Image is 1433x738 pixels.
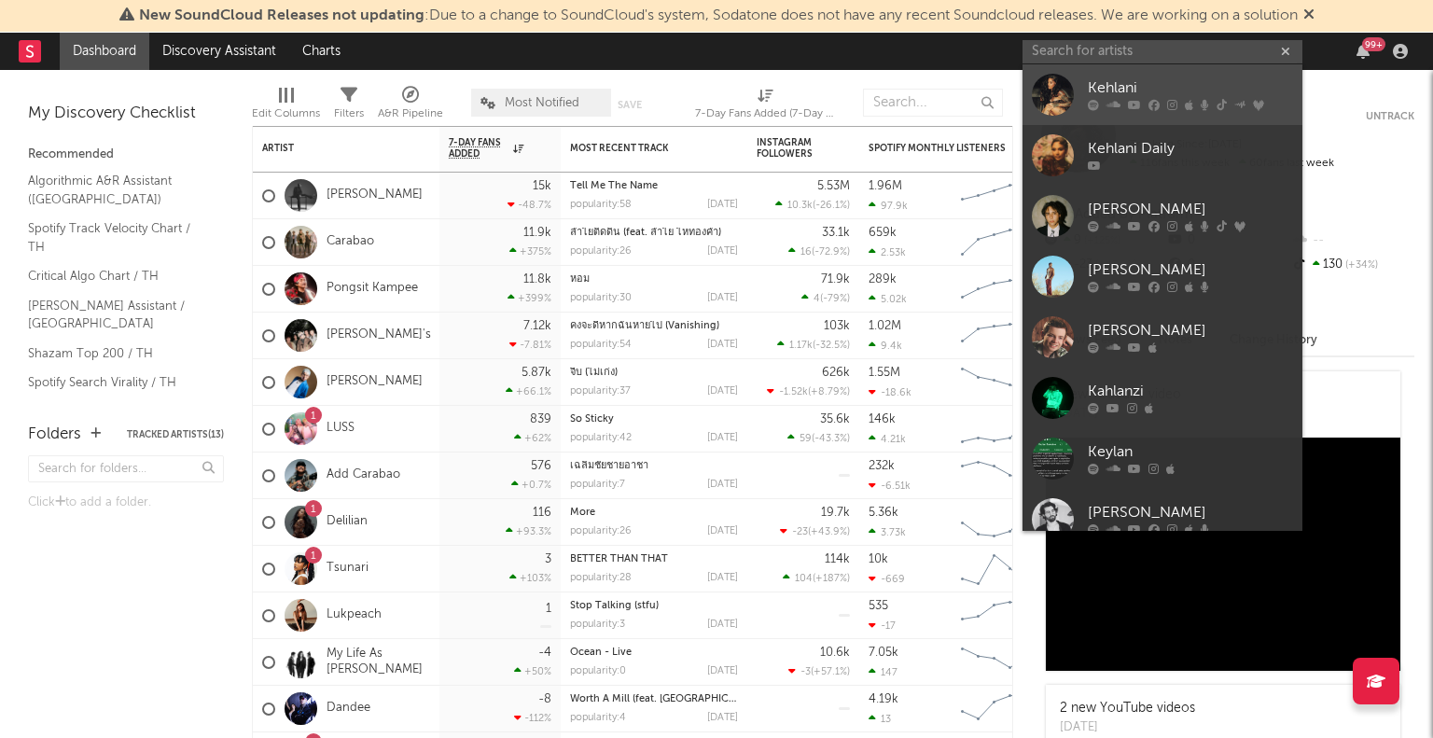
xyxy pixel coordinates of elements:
span: -43.3 % [814,434,847,444]
div: popularity: 28 [570,573,632,583]
div: 232k [869,460,895,472]
span: -23 [792,527,808,537]
div: Kahlanzi [1088,381,1293,403]
div: Edit Columns [252,79,320,133]
div: เฉลิมชัยชายอาชา [570,461,738,471]
div: popularity: 3 [570,620,625,630]
div: 576 [531,460,551,472]
div: popularity: 42 [570,433,632,443]
div: -48.7 % [508,199,551,211]
a: Spotify Search Virality / TH [28,372,205,393]
a: Pongsit Kampee [327,281,418,297]
div: 130 [1290,253,1414,277]
div: +62 % [514,432,551,444]
div: 33.1k [822,227,850,239]
svg: Chart title [953,313,1036,359]
span: -72.9 % [814,247,847,258]
div: 2 new YouTube videos [1060,699,1195,718]
div: Kehlani [1088,77,1293,100]
div: Filters [334,103,364,125]
div: popularity: 26 [570,246,632,257]
div: popularity: 30 [570,293,632,303]
div: More [570,508,738,518]
div: 99 + [1362,37,1385,51]
div: ( ) [775,199,850,211]
svg: Chart title [953,499,1036,546]
span: -26.1 % [815,201,847,211]
div: [DATE] [707,713,738,723]
span: 59 [800,434,812,444]
a: Kahlanzi [1023,368,1302,428]
div: -7.81 % [509,339,551,351]
div: 3.73k [869,526,906,538]
a: Discovery Assistant [149,33,289,70]
div: [DATE] [1060,718,1195,737]
div: [PERSON_NAME] [1088,320,1293,342]
div: ( ) [788,665,850,677]
div: 7-Day Fans Added (7-Day Fans Added) [695,103,835,125]
div: 2.53k [869,246,906,258]
a: ลำไยติดดิน (feat. ลำไย ไหทองคำ) [570,228,721,238]
div: 9.4k [869,340,902,352]
span: Dismiss [1303,8,1315,23]
span: 104 [795,574,813,584]
div: popularity: 37 [570,386,631,397]
div: [DATE] [707,480,738,490]
div: BETTER THAN THAT [570,554,738,564]
div: 1.02M [869,320,901,332]
div: [DATE] [707,386,738,397]
a: Kehlani Daily [1023,125,1302,186]
div: [PERSON_NAME] [1088,259,1293,282]
div: 114k [825,553,850,565]
div: 1 [546,603,551,615]
div: 10k [869,553,888,565]
div: 116 [533,507,551,519]
a: เฉลิมชัยชายอาชา [570,461,648,471]
span: 1.17k [789,341,813,351]
div: Worth A Mill (feat. Wilai) [570,694,738,704]
div: ( ) [801,292,850,304]
div: popularity: 7 [570,480,625,490]
div: 97.9k [869,200,908,212]
div: [DATE] [707,293,738,303]
div: Tell Me The Name [570,181,738,191]
span: -32.5 % [815,341,847,351]
div: จีบ (ไม่เก่ง) [570,368,738,378]
div: +66.1 % [506,385,551,397]
span: +8.79 % [811,387,847,397]
input: Search for folders... [28,455,224,482]
a: Kehlani [1023,64,1302,125]
div: Most Recent Track [570,143,710,154]
svg: Chart title [953,546,1036,592]
div: popularity: 26 [570,526,632,536]
div: -18.6k [869,386,911,398]
div: +399 % [508,292,551,304]
button: 99+ [1356,44,1370,59]
span: 7-Day Fans Added [449,137,508,160]
div: ลำไยติดดิน (feat. ลำไย ไหทองคำ) [570,228,738,238]
button: Save [618,100,642,110]
div: popularity: 58 [570,200,632,210]
svg: Chart title [953,686,1036,732]
a: [PERSON_NAME]'s [327,327,431,343]
div: 626k [822,367,850,379]
div: Recommended [28,144,224,166]
div: 5.87k [522,367,551,379]
div: Ocean - Live [570,647,738,658]
a: My Life As [PERSON_NAME] [327,647,430,678]
div: [DATE] [707,340,738,350]
div: Folders [28,424,81,446]
div: [DATE] [707,620,738,630]
div: [DATE] [707,666,738,676]
div: [DATE] [707,200,738,210]
div: -669 [869,573,905,585]
span: Most Notified [505,97,579,109]
div: Stop Talking (stfu) [570,601,738,611]
a: [PERSON_NAME] [1023,489,1302,550]
div: 103k [824,320,850,332]
a: Critical Algo Chart / TH [28,266,205,286]
div: -4 [538,647,551,659]
span: 16 [800,247,812,258]
a: Charts [289,33,354,70]
div: popularity: 0 [570,666,626,676]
